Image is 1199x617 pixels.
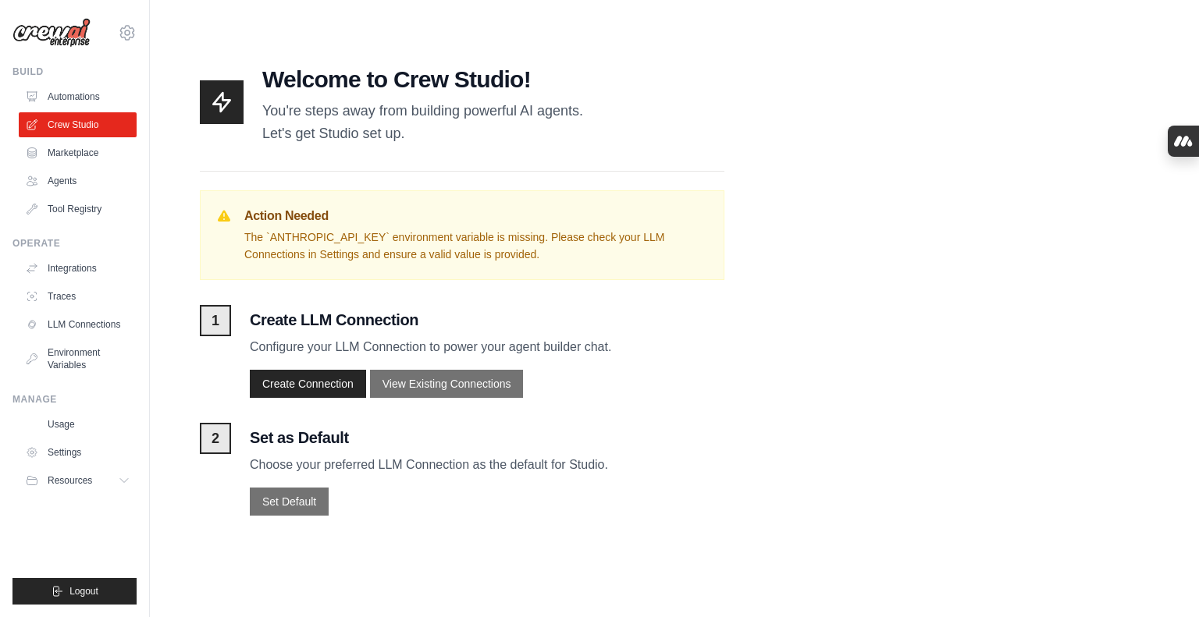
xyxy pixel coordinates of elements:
a: Usage [19,412,137,437]
a: Tool Registry [19,197,137,222]
h3: Create LLM Connection [250,309,724,331]
a: Automations [19,84,137,109]
button: Logout [12,578,137,605]
div: Manage [12,393,137,406]
div: Operate [12,237,137,250]
h3: Set as Default [250,427,724,449]
span: Logout [69,585,98,597]
button: Create Connection [250,370,366,398]
a: Traces [19,284,137,309]
a: Environment Variables [19,340,137,378]
span: 1 [200,305,231,336]
a: View Existing Connections [370,375,524,391]
button: Resources [19,468,137,493]
a: Marketplace [19,140,137,165]
h3: Action Needed [244,207,708,225]
a: Agents [19,168,137,193]
p: You're steps away from building powerful AI agents. Let's get Studio set up. [262,100,583,146]
p: Configure your LLM Connection to power your agent builder chat. [250,337,724,357]
a: Integrations [19,256,137,281]
a: Set Default [250,493,329,509]
div: Build [12,66,137,78]
button: Set Default [250,488,329,516]
p: Choose your preferred LLM Connection as the default for Studio. [250,455,724,475]
a: Create Connection [250,375,370,391]
a: LLM Connections [19,312,137,337]
h1: Welcome to Crew Studio! [262,66,583,94]
a: Settings [19,440,137,465]
p: The `ANTHROPIC_API_KEY` environment variable is missing. Please check your LLM Connections in Set... [244,229,708,264]
span: 2 [200,423,231,454]
a: Crew Studio [19,112,137,137]
img: Logo [12,18,91,48]
span: Resources [48,474,92,487]
button: View Existing Connections [370,370,524,398]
